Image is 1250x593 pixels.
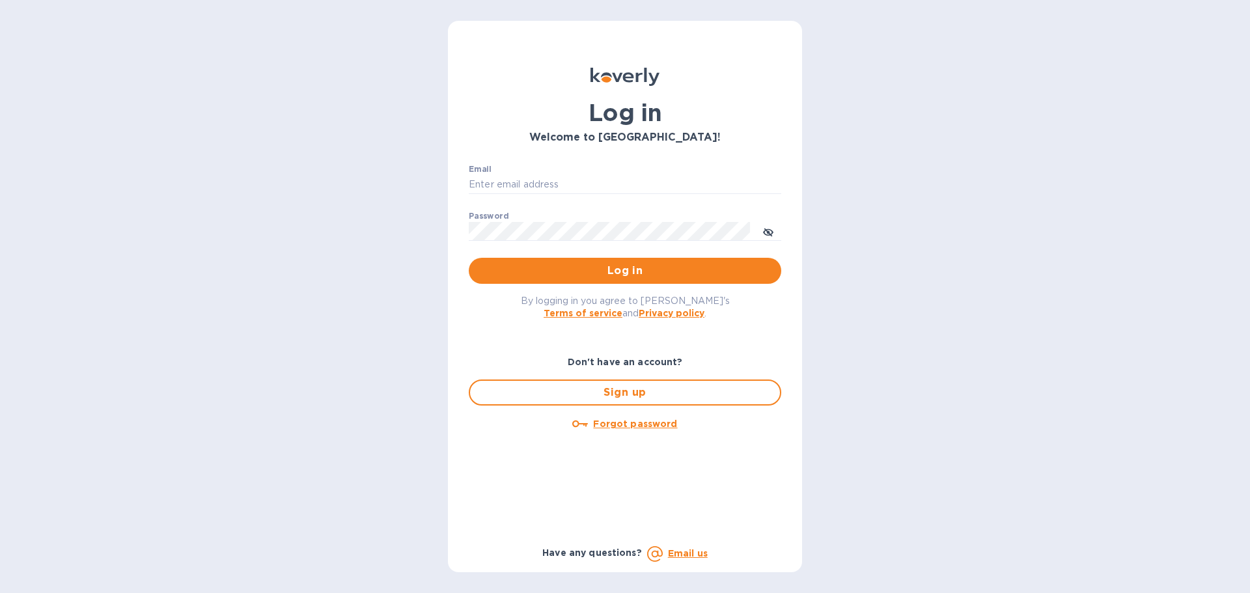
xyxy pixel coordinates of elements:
[668,548,708,559] a: Email us
[639,308,704,318] a: Privacy policy
[469,165,492,173] label: Email
[480,385,770,400] span: Sign up
[469,131,781,144] h3: Welcome to [GEOGRAPHIC_DATA]!
[521,296,730,318] span: By logging in you agree to [PERSON_NAME]'s and .
[590,68,660,86] img: Koverly
[469,175,781,195] input: Enter email address
[469,99,781,126] h1: Log in
[544,308,622,318] a: Terms of service
[469,212,508,220] label: Password
[593,419,677,429] u: Forgot password
[568,357,683,367] b: Don't have an account?
[469,379,781,406] button: Sign up
[479,263,771,279] span: Log in
[469,258,781,284] button: Log in
[755,218,781,244] button: toggle password visibility
[542,547,642,558] b: Have any questions?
